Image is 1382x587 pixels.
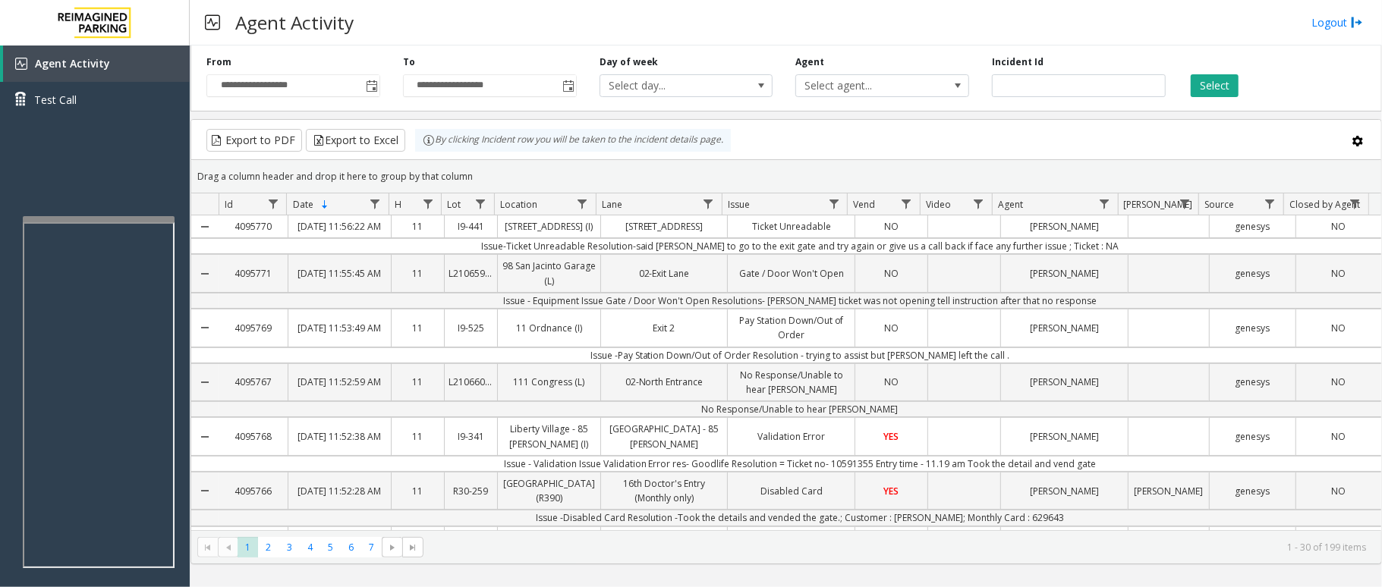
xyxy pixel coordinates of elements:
[1260,193,1280,214] a: Source Filter Menu
[392,480,444,502] a: 11
[219,371,288,393] a: 4095767
[992,55,1044,69] label: Incident Id
[498,527,600,579] a: [PERSON_NAME][GEOGRAPHIC_DATA] (L)
[855,425,927,447] a: YES
[365,193,386,214] a: Date Filter Menu
[728,198,750,211] span: Issue
[884,375,899,388] span: NO
[728,480,855,502] a: Disabled Card
[601,371,728,393] a: 02-North Entrance
[191,249,219,297] a: Collapse Details
[1191,74,1239,97] button: Select
[855,215,927,237] a: NO
[447,198,461,211] span: Lot
[1345,193,1365,214] a: Closed by Agent Filter Menu
[445,480,497,502] a: R30-259
[1296,480,1381,502] a: NO
[445,317,497,339] a: I9-525
[728,425,855,447] a: Validation Error
[855,480,927,502] a: YES
[288,371,391,393] a: [DATE] 11:52:59 AM
[728,262,855,284] a: Gate / Door Won't Open
[498,317,600,339] a: 11 Ordnance (I)
[279,537,300,557] span: Page 3
[884,220,899,233] span: NO
[191,163,1381,190] div: Drag a column header and drop it here to group by that column
[263,193,283,214] a: Id Filter Menu
[854,198,876,211] span: Vend
[1124,198,1193,211] span: [PERSON_NAME]
[403,55,415,69] label: To
[320,537,341,557] span: Page 5
[602,198,622,211] span: Lane
[415,129,731,152] div: By clicking Incident row you will be taken to the incident details page.
[1331,220,1346,233] span: NO
[392,215,444,237] a: 11
[191,209,219,243] a: Collapse Details
[402,537,423,558] span: Go to the last page
[288,215,391,237] a: [DATE] 11:56:22 AM
[1001,262,1128,284] a: [PERSON_NAME]
[35,56,110,71] span: Agent Activity
[1296,425,1381,447] a: NO
[1210,215,1295,237] a: genesys
[191,358,219,407] a: Collapse Details
[968,193,989,214] a: Video Filter Menu
[698,193,719,214] a: Lane Filter Menu
[896,193,917,214] a: Vend Filter Menu
[219,293,1381,309] td: Issue - Equipment Issue Gate / Door Won't Open Resolutions- [PERSON_NAME] ticket was not opening ...
[1210,371,1295,393] a: genesys
[288,480,391,502] a: [DATE] 11:52:28 AM
[1296,215,1381,237] a: NO
[1175,193,1195,214] a: Parker Filter Menu
[1204,198,1234,211] span: Source
[795,55,824,69] label: Agent
[600,75,738,96] span: Select day...
[1210,317,1295,339] a: genesys
[601,215,728,237] a: [STREET_ADDRESS]
[1351,14,1363,30] img: logout
[392,371,444,393] a: 11
[600,55,659,69] label: Day of week
[1331,322,1346,334] span: NO
[191,193,1381,530] div: Data table
[395,198,401,211] span: H
[407,541,419,554] span: Go to the last page
[219,238,1381,254] td: Issue-Ticket Unreadable Resolution-said [PERSON_NAME] to go to the exit gate and try again or giv...
[3,46,190,82] a: Agent Activity
[855,317,927,339] a: NO
[1296,371,1381,393] a: NO
[423,134,435,146] img: infoIcon.svg
[228,4,361,41] h3: Agent Activity
[341,537,361,557] span: Page 6
[219,510,1381,526] td: Issue -Disabled Card Resolution -Took the details and vended the gate.; Customer : [PERSON_NAME];...
[601,472,728,509] a: 16th Doctor's Entry (Monthly only)
[823,193,844,214] a: Issue Filter Menu
[417,193,438,214] a: H Filter Menu
[293,198,313,211] span: Date
[219,401,1381,417] td: No Response/Unable to hear [PERSON_NAME]
[1001,425,1128,447] a: [PERSON_NAME]
[884,322,899,334] span: NO
[1331,430,1346,443] span: NO
[1331,485,1346,498] span: NO
[559,75,576,96] span: Toggle popup
[1296,317,1381,339] a: NO
[470,193,490,214] a: Lot Filter Menu
[1289,198,1360,211] span: Closed by Agent
[728,215,855,237] a: Ticket Unreadable
[288,262,391,284] a: [DATE] 11:55:45 AM
[445,425,497,447] a: I9-341
[319,199,331,211] span: Sortable
[306,129,405,152] button: Export to Excel
[498,371,600,393] a: 111 Congress (L)
[728,364,855,400] a: No Response/Unable to hear [PERSON_NAME]
[219,425,288,447] a: 4095768
[1001,371,1128,393] a: [PERSON_NAME]
[1296,262,1381,284] a: NO
[219,262,288,284] a: 4095771
[392,317,444,339] a: 11
[445,215,497,237] a: I9-441
[219,347,1381,363] td: Issue -Pay Station Down/Out of Order Resolution - trying to assist but [PERSON_NAME] left the call .
[884,267,899,280] span: NO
